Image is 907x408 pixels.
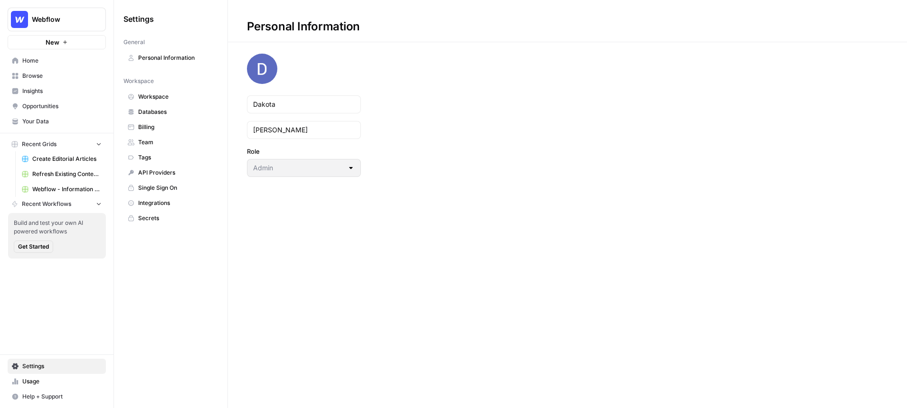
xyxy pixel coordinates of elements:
a: Team [123,135,218,150]
span: Single Sign On [138,184,214,192]
a: Single Sign On [123,180,218,195]
span: API Providers [138,168,214,177]
span: Settings [123,13,154,25]
span: Tags [138,153,214,162]
label: Role [247,147,361,156]
a: Settings [8,359,106,374]
span: Webflow [32,15,89,24]
a: Workspace [123,89,218,104]
span: Team [138,138,214,147]
a: Usage [8,374,106,389]
span: Insights [22,87,102,95]
a: Secrets [123,211,218,226]
span: New [46,37,59,47]
span: Your Data [22,117,102,126]
button: Get Started [14,241,53,253]
a: Insights [8,83,106,99]
span: Browse [22,72,102,80]
a: Home [8,53,106,68]
button: Recent Grids [8,137,106,151]
a: Billing [123,120,218,135]
a: Your Data [8,114,106,129]
span: Help + Support [22,392,102,401]
span: General [123,38,145,46]
button: New [8,35,106,49]
span: Integrations [138,199,214,207]
span: Databases [138,108,214,116]
span: Secrets [138,214,214,223]
span: Webflow - Information Article -[PERSON_NAME] (Demo) [32,185,102,194]
span: Workspace [123,77,154,85]
button: Recent Workflows [8,197,106,211]
span: Opportunities [22,102,102,111]
a: Integrations [123,195,218,211]
div: Personal Information [228,19,379,34]
span: Personal Information [138,54,214,62]
span: Billing [138,123,214,131]
span: Recent Grids [22,140,57,148]
a: API Providers [123,165,218,180]
span: Usage [22,377,102,386]
a: Refresh Existing Content - Dakota - Demo [18,167,106,182]
img: Webflow Logo [11,11,28,28]
a: Tags [123,150,218,165]
a: Databases [123,104,218,120]
a: Browse [8,68,106,83]
a: Opportunities [8,99,106,114]
button: Workspace: Webflow [8,8,106,31]
span: Recent Workflows [22,200,71,208]
a: Personal Information [123,50,218,65]
a: Create Editorial Articles [18,151,106,167]
span: Refresh Existing Content - Dakota - Demo [32,170,102,178]
span: Settings [22,362,102,371]
button: Help + Support [8,389,106,404]
img: avatar [247,54,277,84]
a: Webflow - Information Article -[PERSON_NAME] (Demo) [18,182,106,197]
span: Home [22,56,102,65]
span: Get Started [18,242,49,251]
span: Create Editorial Articles [32,155,102,163]
span: Build and test your own AI powered workflows [14,219,100,236]
span: Workspace [138,93,214,101]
